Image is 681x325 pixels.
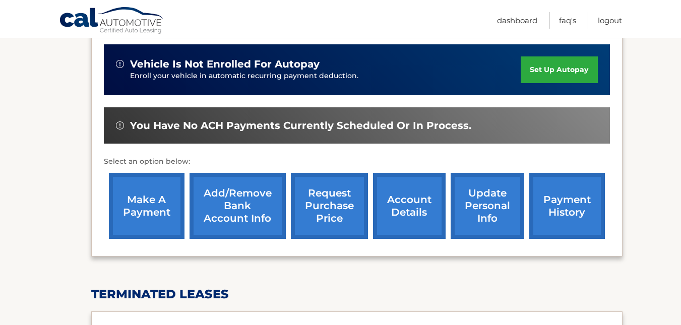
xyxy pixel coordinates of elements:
[598,12,622,29] a: Logout
[104,156,610,168] p: Select an option below:
[116,121,124,129] img: alert-white.svg
[559,12,576,29] a: FAQ's
[59,7,165,36] a: Cal Automotive
[451,173,524,239] a: update personal info
[190,173,286,239] a: Add/Remove bank account info
[373,173,446,239] a: account details
[130,58,320,71] span: vehicle is not enrolled for autopay
[130,71,521,82] p: Enroll your vehicle in automatic recurring payment deduction.
[109,173,184,239] a: make a payment
[521,56,597,83] a: set up autopay
[91,287,623,302] h2: terminated leases
[291,173,368,239] a: request purchase price
[130,119,471,132] span: You have no ACH payments currently scheduled or in process.
[497,12,537,29] a: Dashboard
[116,60,124,68] img: alert-white.svg
[529,173,605,239] a: payment history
